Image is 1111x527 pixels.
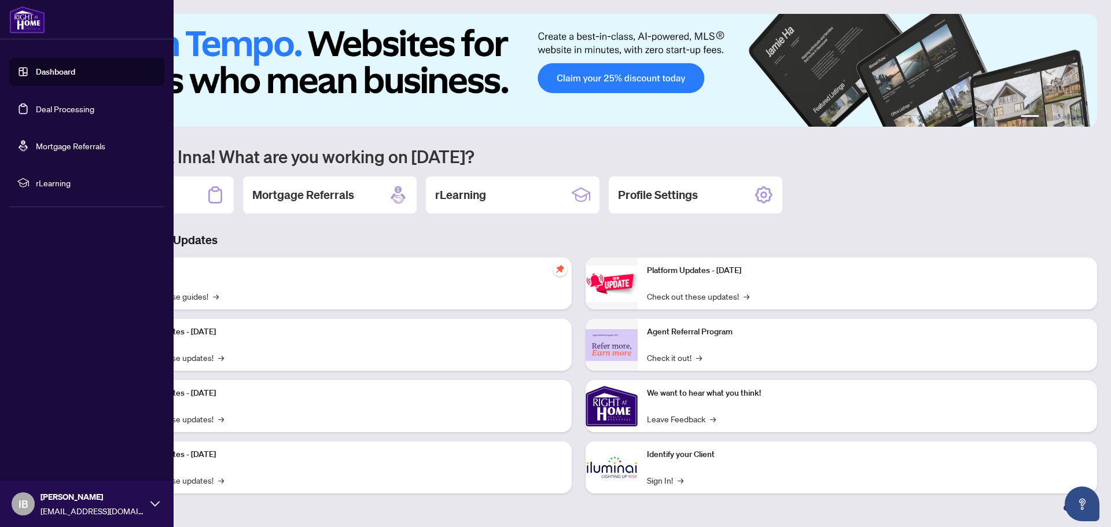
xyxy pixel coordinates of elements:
p: Identify your Client [647,448,1088,461]
p: Agent Referral Program [647,326,1088,338]
h3: Brokerage & Industry Updates [60,232,1097,248]
button: 4 [1062,115,1067,120]
a: Mortgage Referrals [36,141,105,151]
span: → [218,412,224,425]
p: Platform Updates - [DATE] [122,326,562,338]
button: 1 [1021,115,1039,120]
h2: Mortgage Referrals [252,187,354,203]
span: [EMAIL_ADDRESS][DOMAIN_NAME] [41,504,145,517]
span: → [696,351,702,364]
img: logo [9,6,45,34]
button: 3 [1053,115,1058,120]
p: Platform Updates - [DATE] [122,387,562,400]
h1: Welcome back Inna! What are you working on [DATE]? [60,145,1097,167]
span: → [218,351,224,364]
a: Check it out!→ [647,351,702,364]
p: Platform Updates - [DATE] [647,264,1088,277]
span: → [710,412,716,425]
button: 2 [1044,115,1049,120]
span: → [744,290,749,303]
span: → [218,474,224,487]
img: Slide 0 [60,14,1097,127]
p: Platform Updates - [DATE] [122,448,562,461]
h2: rLearning [435,187,486,203]
button: 6 [1081,115,1086,120]
span: IB [19,496,28,512]
a: Check out these updates!→ [647,290,749,303]
span: pushpin [553,262,567,276]
span: [PERSON_NAME] [41,491,145,503]
p: Self-Help [122,264,562,277]
h2: Profile Settings [618,187,698,203]
img: Platform Updates - June 23, 2025 [586,266,638,302]
span: → [213,290,219,303]
a: Sign In!→ [647,474,683,487]
span: → [678,474,683,487]
button: 5 [1072,115,1076,120]
button: Open asap [1065,487,1099,521]
img: Identify your Client [586,441,638,493]
span: rLearning [36,176,156,189]
a: Dashboard [36,67,75,77]
img: Agent Referral Program [586,329,638,361]
a: Deal Processing [36,104,94,114]
p: We want to hear what you think! [647,387,1088,400]
a: Leave Feedback→ [647,412,716,425]
img: We want to hear what you think! [586,380,638,432]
